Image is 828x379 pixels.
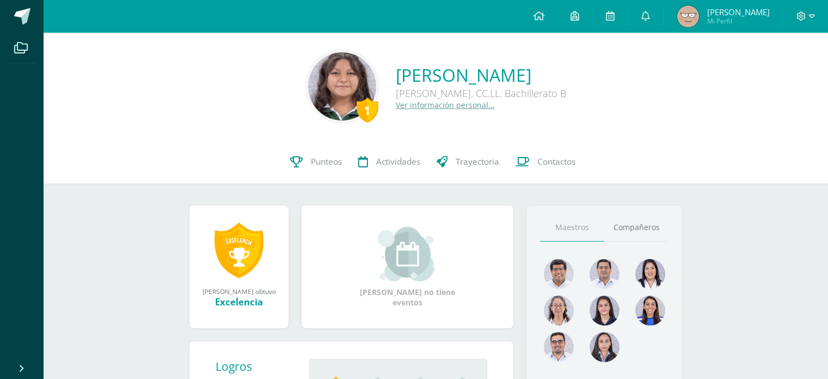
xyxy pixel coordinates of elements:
[604,214,668,242] a: Compañeros
[396,87,566,100] div: [PERSON_NAME]. CC.LL. Bachillerato B
[200,287,278,296] div: [PERSON_NAME] obtuvo
[707,16,770,26] span: Mi Perfil
[635,296,665,326] img: a5c04a697988ad129bdf05b8f922df21.png
[507,140,584,184] a: Contactos
[396,63,566,87] a: [PERSON_NAME]
[376,156,420,167] span: Actividades
[677,5,699,27] img: 45a182ade8988a88df802d221fe80c70.png
[357,98,378,123] div: 1
[590,296,620,326] img: 6bc5668d4199ea03c0854e21131151f7.png
[378,227,437,281] img: event_small.png
[396,100,495,110] a: Ver información personal...
[544,259,574,289] img: 239d5069e26d62d57e843c76e8715316.png
[308,52,376,121] img: c7c38cad0ac2a05d74529eb50604c27d.png
[200,296,278,308] div: Excelencia
[353,227,462,308] div: [PERSON_NAME] no tiene eventos
[456,156,499,167] span: Trayectoria
[350,140,428,184] a: Actividades
[707,7,770,17] span: [PERSON_NAME]
[635,259,665,289] img: 0580b9beee8b50b4e2a2441e05bb36d6.png
[544,332,574,362] img: c717c6dd901b269d3ae6ea341d867eaf.png
[311,156,342,167] span: Punteos
[537,156,575,167] span: Contactos
[216,359,300,374] div: Logros
[544,296,574,326] img: 0e5799bef7dad198813e0c5f14ac62f9.png
[428,140,507,184] a: Trayectoria
[540,214,604,242] a: Maestros
[282,140,350,184] a: Punteos
[590,259,620,289] img: 9a0812c6f881ddad7942b4244ed4a083.png
[590,332,620,362] img: 522dc90edefdd00265ec7718d30b3fcb.png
